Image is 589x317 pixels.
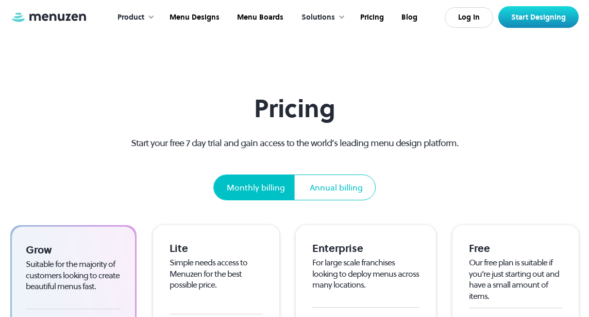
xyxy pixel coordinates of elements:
h1: Pricing [112,94,477,123]
div: Grow [26,243,121,257]
div: Enterprise [312,242,419,255]
div: For large scale franchises looking to deploy menus across many locations. [312,257,419,291]
div: Monthly billing [227,181,285,194]
a: Menu Designs [160,2,227,34]
a: Start Designing [498,6,579,28]
div: Suitable for the majority of customers looking to create beautiful menus fast. [26,259,121,292]
div: Product [107,2,160,34]
div: Product [117,12,144,23]
div: Solutions [301,12,335,23]
a: Pricing [350,2,392,34]
div: Simple needs access to Menuzen for the best possible price. [170,257,263,291]
a: Menu Boards [227,2,291,34]
p: Start your free 7 day trial and gain access to the world’s leading menu design platform. [112,136,477,150]
div: Lite [170,242,263,255]
div: Solutions [291,2,350,34]
div: Free [469,242,562,255]
a: Log In [445,7,493,28]
a: Blog [392,2,425,34]
div: Annual billing [310,181,363,194]
div: Our free plan is suitable if you’re just starting out and have a small amount of items. [469,257,562,302]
